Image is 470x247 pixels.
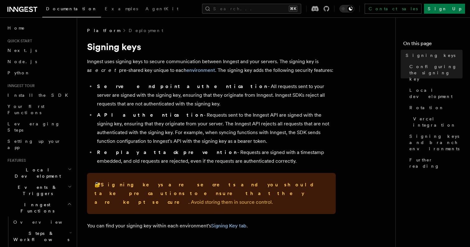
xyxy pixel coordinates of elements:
[11,230,69,243] span: Steps & Workflows
[11,217,73,228] a: Overview
[411,113,463,131] a: Vercel integration
[5,83,35,88] span: Inngest tour
[95,111,336,146] li: - Requests sent to the Inngest API are signed with the signing key, ensuring that they originate ...
[13,220,77,225] span: Overview
[5,39,32,44] span: Quick start
[403,50,463,61] a: Signing keys
[409,133,463,152] span: Signing keys and branch environments
[409,157,463,169] span: Further reading
[5,136,73,153] a: Setting up your app
[5,182,73,199] button: Events & Triggers
[7,48,37,53] span: Next.js
[403,40,463,50] h4: On this page
[413,116,463,128] span: Vercel integration
[5,101,73,118] a: Your first Functions
[90,67,119,73] em: secret
[94,182,319,205] strong: Signing keys are secrets and you should take precautions to ensure that they are kept secure
[409,105,444,111] span: Rotation
[407,61,463,85] a: Configuring the signing key
[5,184,68,197] span: Events & Triggers
[365,4,422,14] a: Contact sales
[94,180,328,207] p: 🔐 . Avoid storing them in source control.
[87,221,336,230] p: You can find your signing key within each environment's .
[129,27,163,34] a: Deployment
[7,121,60,133] span: Leveraging Steps
[407,131,463,154] a: Signing keys and branch environments
[46,6,97,11] span: Documentation
[407,85,463,102] a: Local development
[409,87,463,100] span: Local development
[5,118,73,136] a: Leveraging Steps
[97,83,268,89] strong: Serve endpoint authentication
[5,56,73,67] a: Node.js
[211,223,247,229] a: Signing Key tab
[5,67,73,78] a: Python
[95,148,336,165] li: - Requests are signed with a timestamp embedded, and old requests are rejected, even if the reque...
[42,2,101,17] a: Documentation
[7,93,72,98] span: Install the SDK
[202,4,301,14] button: Search...⌘K
[101,2,142,17] a: Examples
[142,2,182,17] a: AgentKit
[7,59,37,64] span: Node.js
[87,27,120,34] span: Platform
[289,6,297,12] kbd: ⌘K
[407,102,463,113] a: Rotation
[105,6,138,11] span: Examples
[7,104,44,115] span: Your first Functions
[97,112,204,118] strong: API authentication
[5,202,67,214] span: Inngest Functions
[339,5,354,12] button: Toggle dark mode
[187,67,215,73] a: environment
[87,41,336,52] h1: Signing keys
[424,4,465,14] a: Sign Up
[5,22,73,34] a: Home
[5,158,26,163] span: Features
[407,154,463,172] a: Further reading
[5,90,73,101] a: Install the SDK
[87,57,336,75] p: Inngest uses signing keys to secure communication between Inngest and your servers. The signing k...
[409,63,463,82] span: Configuring the signing key
[145,6,178,11] span: AgentKit
[97,149,237,155] strong: Replay attack prevention
[5,164,73,182] button: Local Development
[95,82,336,108] li: - All requests sent to your server are signed with the signing key, ensuring that they originate ...
[5,199,73,217] button: Inngest Functions
[7,25,25,31] span: Home
[11,228,73,245] button: Steps & Workflows
[7,70,30,75] span: Python
[5,167,68,179] span: Local Development
[406,52,455,58] span: Signing keys
[7,139,61,150] span: Setting up your app
[5,45,73,56] a: Next.js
